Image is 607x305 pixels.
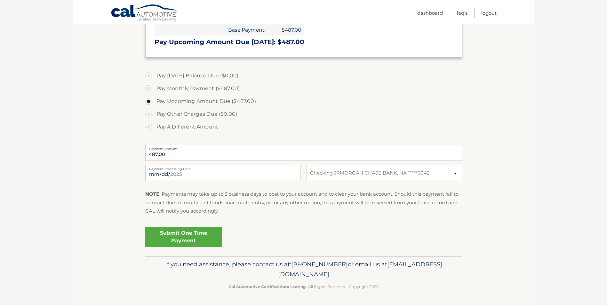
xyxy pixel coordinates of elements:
a: FAQ's [457,8,467,18]
label: Payment Amount [145,145,462,150]
input: Payment Amount [145,145,462,161]
label: Pay Other Charges Due ($0.00) [145,108,462,121]
strong: NOTE [145,191,159,197]
h3: Pay Upcoming Amount Due [DATE]: $487.00 [155,38,453,46]
label: Pay Upcoming Amount Due ($487.00) [145,95,462,108]
p: If you need assistance, please contact us at: or email us at [149,259,458,280]
p: - All Rights Reserved - Copyright 2025 [149,283,458,290]
label: Pay [DATE] Balance Due ($0.00) [145,69,462,82]
a: Logout [481,8,497,18]
input: Payment Date [145,165,300,181]
a: Dashboard [417,8,443,18]
span: Base Payment: [155,24,268,35]
span: + [268,24,275,35]
a: Cal Automotive [111,4,178,23]
label: Pay A Different Amount [145,121,462,133]
span: $487.00 [275,24,304,35]
span: [PHONE_NUMBER] [291,261,348,268]
label: Payment Processing Date [145,165,300,170]
a: Submit One Time Payment [145,227,222,247]
label: Pay Monthly Payment ($487.00) [145,82,462,95]
strong: Cal Automotive Certified Auto Leasing [229,284,306,289]
p: : Payments may take up to 3 business days to post to your account and to clear your bank account.... [145,190,462,215]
